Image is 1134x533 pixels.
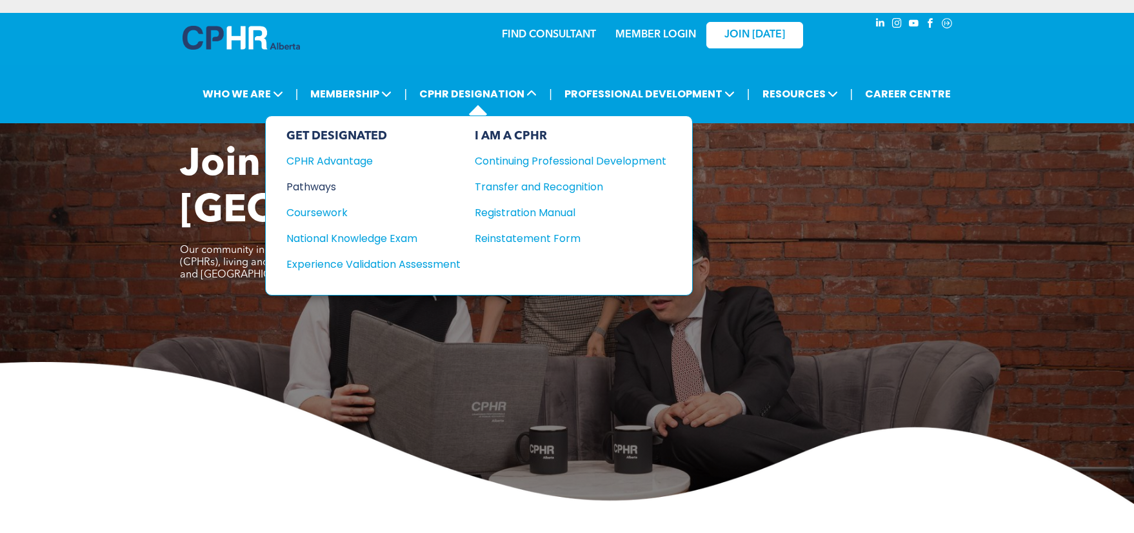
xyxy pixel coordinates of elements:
a: facebook [923,16,937,34]
li: | [747,81,750,107]
a: Social network [940,16,954,34]
a: youtube [906,16,920,34]
div: Pathways [286,179,443,195]
span: WHO WE ARE [199,82,287,106]
span: Join CPHR [GEOGRAPHIC_DATA] [180,146,593,231]
a: Pathways [286,179,461,195]
a: Coursework [286,205,461,221]
a: FIND CONSULTANT [502,30,596,40]
a: Continuing Professional Development [475,153,666,169]
div: Continuing Professional Development [475,153,647,169]
a: CAREER CENTRE [861,82,955,106]
div: I AM A CPHR [475,129,666,143]
a: National Knowledge Exam [286,230,461,246]
div: Reinstatement Form [475,230,647,246]
a: Registration Manual [475,205,666,221]
div: Coursework [286,205,443,221]
a: linkedin [873,16,887,34]
div: Registration Manual [475,205,647,221]
img: A blue and white logo for cp alberta [183,26,300,50]
div: CPHR Advantage [286,153,443,169]
a: JOIN [DATE] [706,22,803,48]
span: Our community includes over 3,300 Chartered Professionals in Human Resources (CPHRs), living and ... [180,245,560,280]
span: JOIN [DATE] [724,29,785,41]
a: Transfer and Recognition [475,179,666,195]
a: MEMBER LOGIN [615,30,696,40]
span: RESOURCES [759,82,842,106]
span: CPHR DESIGNATION [415,82,541,106]
div: Transfer and Recognition [475,179,647,195]
span: PROFESSIONAL DEVELOPMENT [561,82,739,106]
div: GET DESIGNATED [286,129,461,143]
li: | [404,81,407,107]
a: Reinstatement Form [475,230,666,246]
div: National Knowledge Exam [286,230,443,246]
a: Experience Validation Assessment [286,256,461,272]
div: Experience Validation Assessment [286,256,443,272]
li: | [295,81,299,107]
a: CPHR Advantage [286,153,461,169]
li: | [850,81,853,107]
li: | [549,81,552,107]
span: MEMBERSHIP [306,82,395,106]
a: instagram [890,16,904,34]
